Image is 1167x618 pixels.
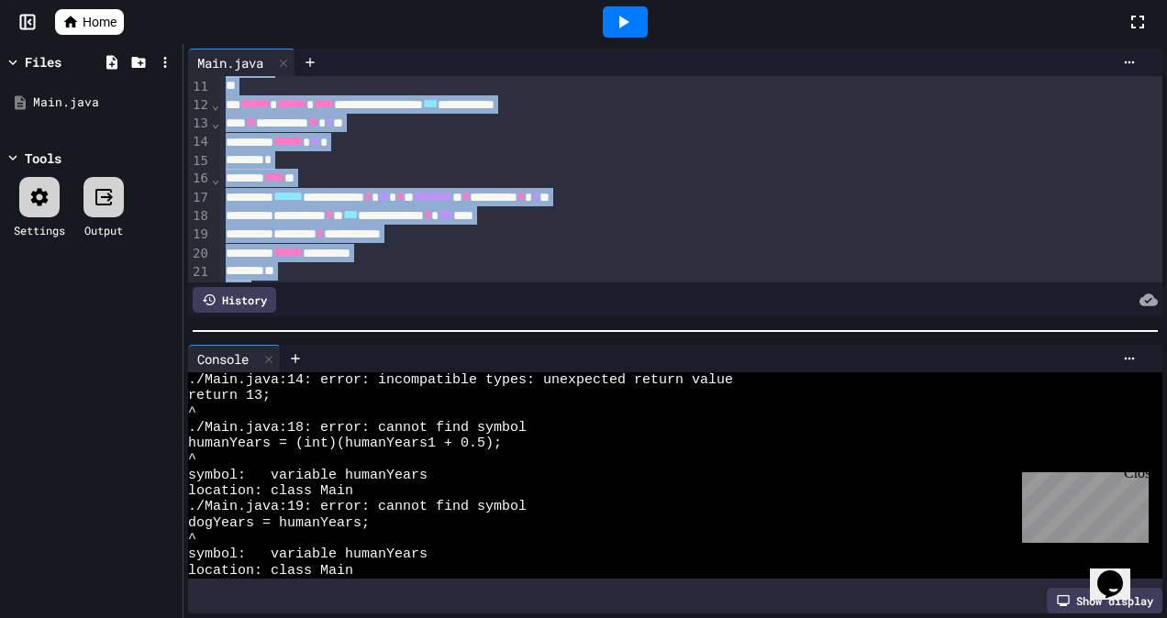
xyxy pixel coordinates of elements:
[1015,465,1149,543] iframe: chat widget
[188,420,527,436] span: ./Main.java:18: error: cannot find symbol
[188,345,281,372] div: Console
[25,149,61,168] div: Tools
[7,7,127,116] div: Chat with us now!Close
[188,78,211,96] div: 11
[188,468,428,483] span: symbol: variable humanYears
[1090,545,1149,600] iframe: chat widget
[211,116,220,130] span: Fold line
[188,170,211,188] div: 16
[211,171,220,186] span: Fold line
[188,451,196,467] span: ^
[188,531,196,546] span: ^
[55,9,124,35] a: Home
[188,388,271,403] span: return 13;
[83,13,117,31] span: Home
[188,226,211,244] div: 19
[188,49,295,76] div: Main.java
[188,483,353,499] span: location: class Main
[25,52,61,72] div: Files
[188,515,370,531] span: dogYears = humanYears;
[33,94,176,112] div: Main.java
[188,349,258,369] div: Console
[1047,588,1162,613] div: Show display
[188,563,353,579] span: location: class Main
[188,152,211,171] div: 15
[188,207,211,226] div: 18
[188,96,211,115] div: 12
[188,546,428,562] span: symbol: variable humanYears
[188,404,196,420] span: ^
[188,499,527,514] span: ./Main.java:19: error: cannot find symbol
[188,281,211,300] div: 22
[84,222,123,238] div: Output
[188,133,211,151] div: 14
[188,436,502,451] span: humanYears = (int)(humanYears1 + 0.5);
[188,115,211,133] div: 13
[188,263,211,281] div: 21
[211,97,220,112] span: Fold line
[188,245,211,263] div: 20
[188,189,211,207] div: 17
[193,287,276,313] div: History
[188,372,733,388] span: ./Main.java:14: error: incompatible types: unexpected return value
[14,222,65,238] div: Settings
[188,53,272,72] div: Main.java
